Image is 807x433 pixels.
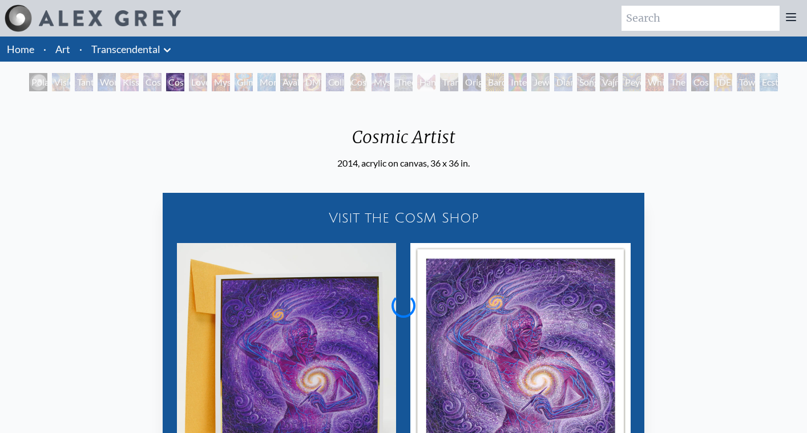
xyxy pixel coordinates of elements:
[98,73,116,91] div: Wonder
[303,73,321,91] div: DMT - The Spirit Molecule
[622,6,780,31] input: Search
[760,73,778,91] div: Ecstasy
[668,73,687,91] div: The Great Turn
[737,73,755,91] div: Toward the One
[39,37,51,62] li: ·
[554,73,572,91] div: Diamond Being
[91,41,160,57] a: Transcendental
[170,200,637,236] a: Visit the CoSM Shop
[691,73,709,91] div: Cosmic Consciousness
[440,73,458,91] div: Transfiguration
[337,156,470,170] div: 2014, acrylic on canvas, 36 x 36 in.
[372,73,390,91] div: Mystic Eye
[417,73,435,91] div: Hands that See
[326,73,344,91] div: Collective Vision
[577,73,595,91] div: Song of Vajra Being
[257,73,276,91] div: Monochord
[52,73,70,91] div: Visionary Origin of Language
[509,73,527,91] div: Interbeing
[463,73,481,91] div: Original Face
[645,73,664,91] div: White Light
[166,73,184,91] div: Cosmic Artist
[235,73,253,91] div: Glimpsing the Empyrean
[212,73,230,91] div: Mysteriosa 2
[189,73,207,91] div: Love is a Cosmic Force
[75,37,87,62] li: ·
[349,73,367,91] div: Cosmic [DEMOGRAPHIC_DATA]
[714,73,732,91] div: [DEMOGRAPHIC_DATA]
[531,73,550,91] div: Jewel Being
[623,73,641,91] div: Peyote Being
[394,73,413,91] div: Theologue
[55,41,70,57] a: Art
[600,73,618,91] div: Vajra Being
[280,73,298,91] div: Ayahuasca Visitation
[75,73,93,91] div: Tantra
[143,73,162,91] div: Cosmic Creativity
[486,73,504,91] div: Bardo Being
[7,43,34,55] a: Home
[337,127,470,156] div: Cosmic Artist
[120,73,139,91] div: Kiss of the [MEDICAL_DATA]
[29,73,47,91] div: Polar Unity Spiral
